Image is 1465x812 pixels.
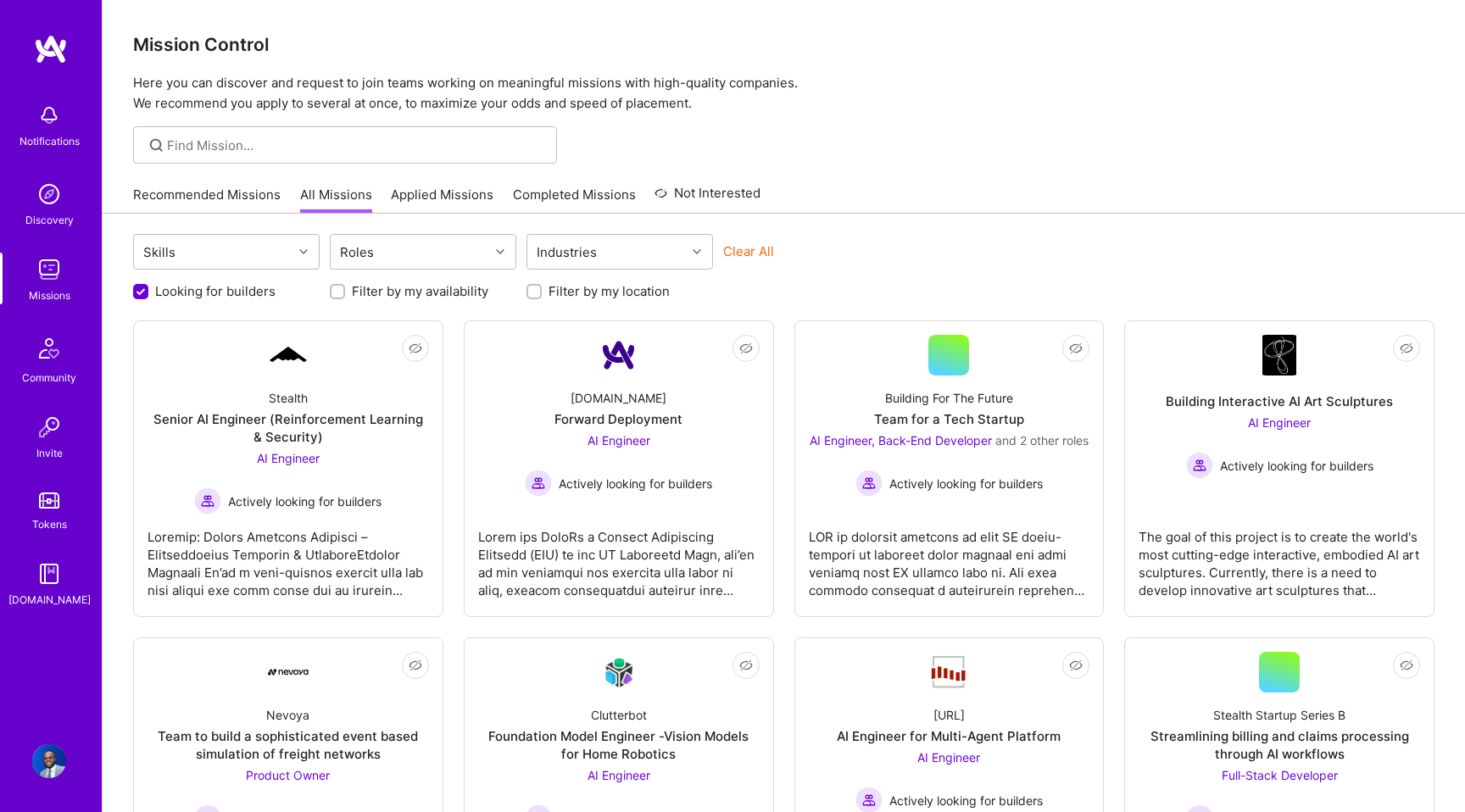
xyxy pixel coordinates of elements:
[1069,342,1083,355] i: icon EyeClosed
[739,659,753,672] i: icon EyeClosed
[1186,452,1213,479] img: Actively looking for builders
[1220,457,1373,475] span: Actively looking for builders
[336,240,378,264] div: Roles
[995,433,1089,448] span: and 2 other roles
[889,792,1043,809] span: Actively looking for builders
[478,727,760,763] div: Foundation Model Engineer -Vision Models for Home Robotics
[299,247,308,256] i: icon Chevron
[588,433,650,448] span: AI Engineer
[32,557,66,591] img: guide book
[147,136,166,155] i: icon SearchGrey
[32,744,66,778] img: User Avatar
[532,240,601,264] div: Industries
[22,369,76,387] div: Community
[874,410,1024,428] div: Team for a Tech Startup
[1069,659,1083,672] i: icon EyeClosed
[1222,768,1338,782] span: Full-Stack Developer
[409,342,422,355] i: icon EyeClosed
[559,475,712,492] span: Actively looking for builders
[599,653,639,692] img: Company Logo
[1400,659,1413,672] i: icon EyeClosed
[257,451,320,465] span: AI Engineer
[1166,392,1393,410] div: Building Interactive AI Art Sculptures
[588,768,650,782] span: AI Engineer
[1213,706,1345,724] div: Stealth Startup Series B
[139,240,180,264] div: Skills
[885,389,1013,407] div: Building For The Future
[352,282,488,300] label: Filter by my availability
[246,768,330,782] span: Product Owner
[32,410,66,444] img: Invite
[1248,415,1311,430] span: AI Engineer
[32,253,66,286] img: teamwork
[19,132,80,150] div: Notifications
[8,591,91,609] div: [DOMAIN_NAME]
[25,211,74,229] div: Discovery
[29,328,70,369] img: Community
[809,514,1090,599] div: LOR ip dolorsit ametcons ad elit SE doeiu-tempori ut laboreet dolor magnaal eni admi veniamq nost...
[549,282,670,300] label: Filter by my location
[133,34,1434,55] h3: Mission Control
[739,342,753,355] i: icon EyeClosed
[268,669,309,676] img: Company Logo
[32,98,66,132] img: bell
[148,335,429,603] a: Company LogoStealthSenior AI Engineer (Reinforcement Learning & Security)AI Engineer Actively loo...
[1262,335,1296,375] img: Company Logo
[133,73,1434,114] p: Here you can discover and request to join teams working on meaningful missions with high-quality ...
[32,177,66,211] img: discovery
[723,242,774,260] button: Clear All
[32,515,67,533] div: Tokens
[655,183,760,214] a: Not Interested
[29,286,70,304] div: Missions
[591,706,647,724] div: Clutterbot
[917,750,980,765] span: AI Engineer
[300,186,372,214] a: All Missions
[34,34,68,64] img: logo
[266,706,309,724] div: Nevoya
[148,410,429,446] div: Senior AI Engineer (Reinforcement Learning & Security)
[36,444,63,462] div: Invite
[554,410,682,428] div: Forward Deployment
[496,247,504,256] i: icon Chevron
[268,344,309,366] img: Company Logo
[39,492,59,509] img: tokens
[155,282,276,300] label: Looking for builders
[837,727,1061,745] div: AI Engineer for Multi-Agent Platform
[1139,514,1420,599] div: The goal of this project is to create the world's most cutting-edge interactive, embodied AI art ...
[148,514,429,599] div: Loremip: Dolors Ametcons Adipisci – Elitseddoeius Temporin & UtlaboreEtdolor Magnaali En’ad m ven...
[1139,335,1420,603] a: Company LogoBuilding Interactive AI Art SculpturesAI Engineer Actively looking for buildersActive...
[28,744,70,778] a: User Avatar
[513,186,636,214] a: Completed Missions
[478,335,760,603] a: Company Logo[DOMAIN_NAME]Forward DeploymentAI Engineer Actively looking for buildersActively look...
[809,335,1090,603] a: Building For The FutureTeam for a Tech StartupAI Engineer, Back-End Developer and 2 other rolesAc...
[693,247,701,256] i: icon Chevron
[409,659,422,672] i: icon EyeClosed
[599,335,639,375] img: Company Logo
[167,136,544,154] input: Find Mission...
[889,475,1043,492] span: Actively looking for builders
[1400,342,1413,355] i: icon EyeClosed
[928,654,969,690] img: Company Logo
[810,433,992,448] span: AI Engineer, Back-End Developer
[571,389,666,407] div: [DOMAIN_NAME]
[391,186,493,214] a: Applied Missions
[525,470,552,497] img: Actively looking for builders
[1139,727,1420,763] div: Streamlining billing and claims processing through AI workflows
[855,470,883,497] img: Actively looking for builders
[228,492,382,510] span: Actively looking for builders
[194,487,221,514] img: Actively looking for builders
[478,514,760,599] div: Lorem ips DoloRs a Consect Adipiscing Elitsedd (EIU) te inc UT Laboreetd Magn, ali’en ad min veni...
[269,389,308,407] div: Stealth
[133,186,281,214] a: Recommended Missions
[933,706,965,724] div: [URL]
[148,727,429,763] div: Team to build a sophisticated event based simulation of freight networks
